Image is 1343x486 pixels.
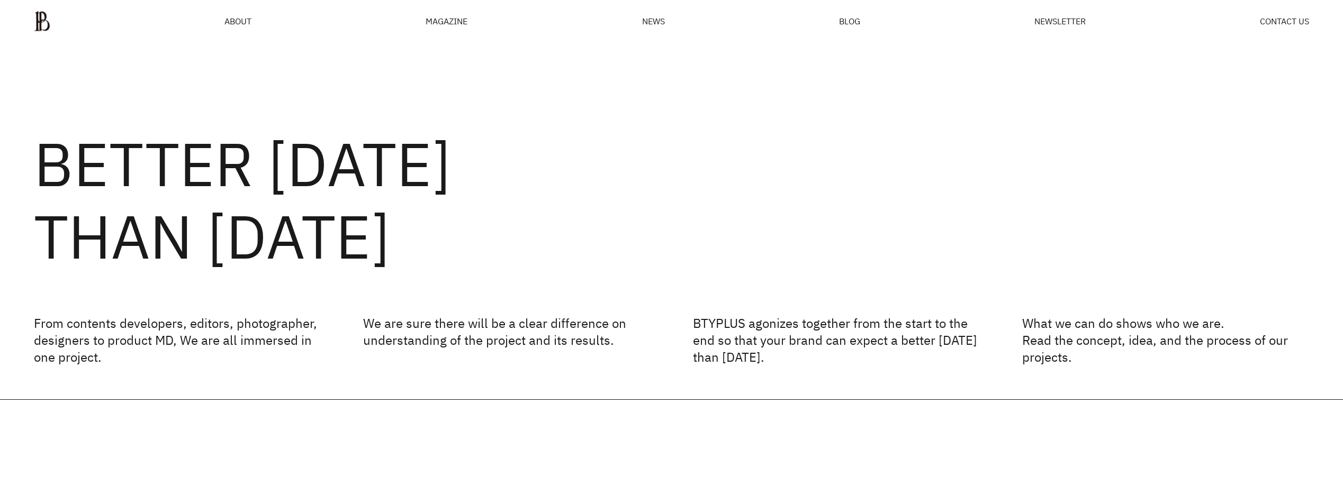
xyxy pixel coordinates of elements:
p: We are sure there will be a clear difference on understanding of the project and its results. [363,315,650,365]
h2: BETTER [DATE] THAN [DATE] [34,127,1309,272]
p: What we can do shows who we are. Read the concept, idea, and the process of our projects. [1022,315,1309,365]
img: ba379d5522eb3.png [34,11,50,32]
div: MAGAZINE [426,17,467,25]
a: NEWSLETTER [1034,17,1086,25]
a: ABOUT [224,17,251,25]
p: BTYPLUS agonizes together from the start to the end so that your brand can expect a better [DATE]... [693,315,980,365]
a: BLOG [839,17,860,25]
p: From contents developers, editors, photographer, designers to product MD, We are all immersed in ... [34,315,321,365]
a: NEWS [642,17,665,25]
a: CONTACT US [1260,17,1309,25]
